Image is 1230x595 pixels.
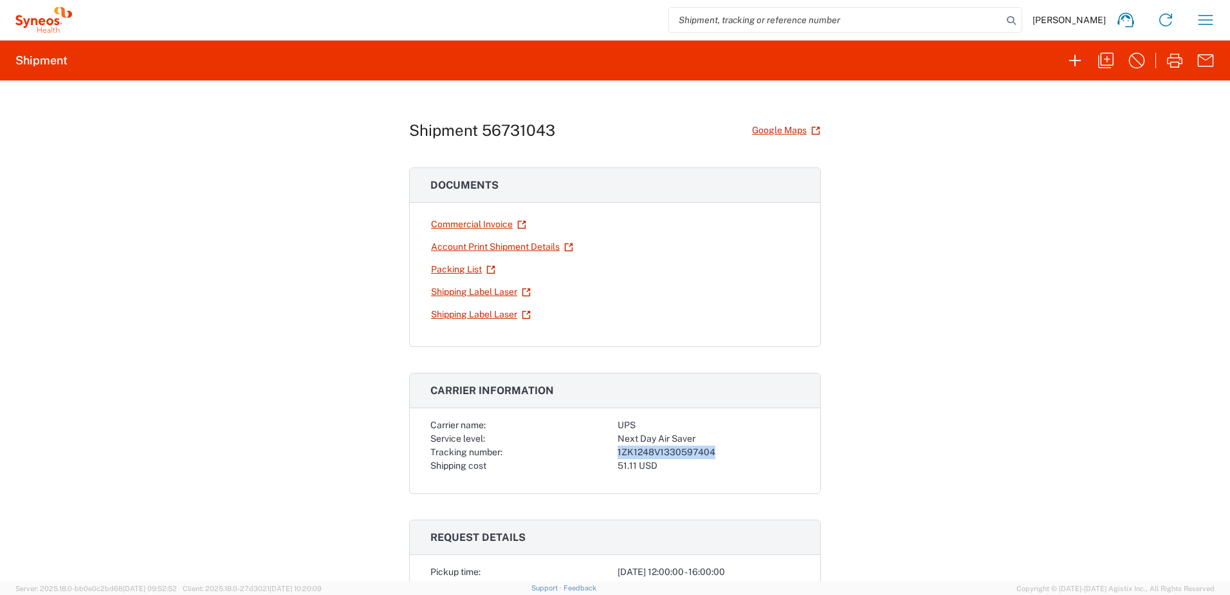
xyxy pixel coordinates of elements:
[430,179,499,191] span: Documents
[183,585,322,592] span: Client: 2025.18.0-27d3021
[409,121,555,140] h1: Shipment 56731043
[15,53,68,68] h2: Shipment
[430,303,531,326] a: Shipping Label Laser
[669,8,1002,32] input: Shipment, tracking or reference number
[15,585,177,592] span: Server: 2025.18.0-bb0e0c2bd68
[430,531,526,543] span: Request details
[618,419,800,432] div: UPS
[270,585,322,592] span: [DATE] 10:20:09
[1016,583,1215,594] span: Copyright © [DATE]-[DATE] Agistix Inc., All Rights Reserved
[430,460,486,471] span: Shipping cost
[430,433,485,444] span: Service level:
[123,585,177,592] span: [DATE] 09:52:52
[430,236,574,258] a: Account Print Shipment Details
[430,258,496,281] a: Packing List
[618,432,800,446] div: Next Day Air Saver
[751,119,821,142] a: Google Maps
[430,567,481,577] span: Pickup time:
[618,565,800,579] div: [DATE] 12:00:00 - 16:00:00
[618,459,800,473] div: 51.11 USD
[1033,14,1106,26] span: [PERSON_NAME]
[564,584,596,592] a: Feedback
[430,447,502,457] span: Tracking number:
[430,384,554,397] span: Carrier information
[430,281,531,303] a: Shipping Label Laser
[618,446,800,459] div: 1ZK1248V1330597404
[531,584,564,592] a: Support
[430,420,486,430] span: Carrier name:
[430,213,527,236] a: Commercial Invoice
